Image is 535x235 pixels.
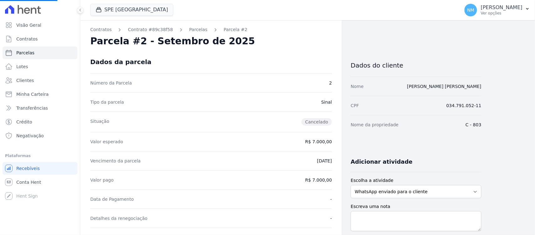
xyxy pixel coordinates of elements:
[459,1,535,19] button: NM [PERSON_NAME] Ver opções
[351,122,399,128] dt: Nome da propriedade
[16,179,41,185] span: Conta Hent
[351,158,412,166] h3: Adicionar atividade
[90,177,114,183] dt: Valor pago
[3,88,77,101] a: Minha Carteira
[90,58,151,66] div: Dados da parcela
[3,33,77,45] a: Contratos
[90,36,255,47] h2: Parcela #2 - Setembro de 2025
[407,84,481,89] a: [PERSON_NAME] [PERSON_NAME]
[16,22,41,28] span: Visão Geral
[3,176,77,189] a: Conta Hent
[351,102,359,109] dt: CPF
[90,158,141,164] dt: Vencimento da parcela
[224,26,248,33] a: Parcela #2
[16,133,44,139] span: Negativação
[128,26,173,33] a: Contrato #89c38f58
[16,165,40,172] span: Recebíveis
[16,105,48,111] span: Transferências
[5,152,75,160] div: Plataformas
[90,26,112,33] a: Contratos
[90,26,332,33] nav: Breadcrumb
[317,158,332,164] dd: [DATE]
[16,36,38,42] span: Contratos
[466,122,481,128] dd: C - 803
[3,74,77,87] a: Clientes
[305,177,332,183] dd: R$ 7.000,00
[90,4,173,16] button: SPE [GEOGRAPHIC_DATA]
[329,80,332,86] dd: 2
[305,139,332,145] dd: R$ 7.000,00
[90,215,148,221] dt: Detalhes da renegociação
[90,118,109,126] dt: Situação
[3,46,77,59] a: Parcelas
[321,99,332,105] dd: Sinal
[330,196,332,202] dd: -
[3,162,77,175] a: Recebíveis
[481,11,522,16] p: Ver opções
[90,139,123,145] dt: Valor esperado
[351,62,481,69] h3: Dados do cliente
[3,116,77,128] a: Crédito
[3,129,77,142] a: Negativação
[3,60,77,73] a: Lotes
[351,83,364,90] dt: Nome
[467,8,475,12] span: NM
[16,63,28,70] span: Lotes
[189,26,207,33] a: Parcelas
[90,196,134,202] dt: Data de Pagamento
[481,4,522,11] p: [PERSON_NAME]
[90,80,132,86] dt: Número da Parcela
[16,50,34,56] span: Parcelas
[3,102,77,114] a: Transferências
[330,215,332,221] dd: -
[16,91,49,97] span: Minha Carteira
[351,177,481,184] label: Escolha a atividade
[3,19,77,31] a: Visão Geral
[16,119,32,125] span: Crédito
[90,99,124,105] dt: Tipo da parcela
[446,102,481,109] dd: 034.791.052-11
[351,203,481,210] label: Escreva uma nota
[16,77,34,84] span: Clientes
[302,118,332,126] span: Cancelado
